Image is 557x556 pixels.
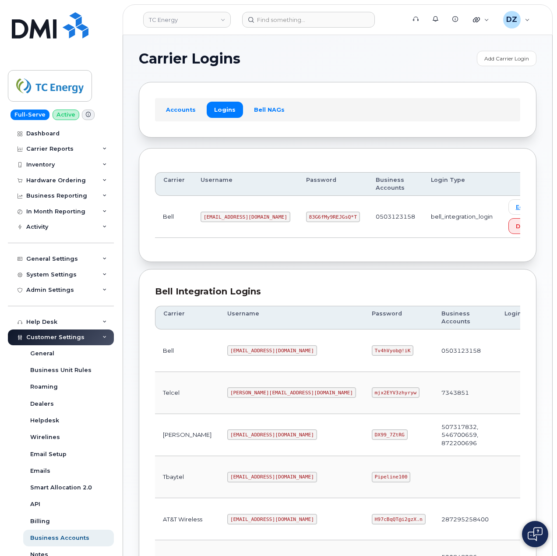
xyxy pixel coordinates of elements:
code: H97cBqQT@i2gzX.n [372,514,426,524]
code: DX99_7ZtRG [372,429,408,440]
button: Delete [508,218,543,234]
td: 0503123158 [434,329,497,372]
a: Edit [508,199,535,215]
td: 0503123158 [368,196,423,238]
td: 287295258400 [434,498,497,540]
code: [EMAIL_ADDRESS][DOMAIN_NAME] [227,429,317,440]
td: 7343851 [434,372,497,414]
img: Open chat [528,527,543,541]
span: Delete [516,222,536,230]
td: 507317832, 546700659, 872200696 [434,414,497,456]
code: 83G6fMy9REJGsQ*T [306,212,360,222]
code: Pipeline100 [372,472,411,482]
th: Login Type [497,306,555,330]
code: [EMAIL_ADDRESS][DOMAIN_NAME] [227,345,317,356]
span: Carrier Logins [139,52,240,65]
th: Password [364,306,434,330]
th: Business Accounts [434,306,497,330]
div: Bell Integration Logins [155,285,520,298]
code: [EMAIL_ADDRESS][DOMAIN_NAME] [227,472,317,482]
a: Bell NAGs [247,102,292,117]
code: [EMAIL_ADDRESS][DOMAIN_NAME] [201,212,290,222]
td: [PERSON_NAME] [155,414,219,456]
td: AT&T Wireless [155,498,219,540]
th: Password [298,172,368,196]
code: mjx2EYV3zhyryw [372,387,420,398]
code: [PERSON_NAME][EMAIL_ADDRESS][DOMAIN_NAME] [227,387,356,398]
a: Logins [207,102,243,117]
td: Tbaytel [155,456,219,498]
td: Telcel [155,372,219,414]
code: [EMAIL_ADDRESS][DOMAIN_NAME] [227,514,317,524]
code: Tv4hVyob@!iK [372,345,413,356]
th: Login Type [423,172,501,196]
th: Carrier [155,172,193,196]
a: Accounts [159,102,203,117]
td: Bell [155,196,193,238]
td: bell_integration_login [423,196,501,238]
th: Business Accounts [368,172,423,196]
th: Username [193,172,298,196]
th: Username [219,306,364,330]
td: Bell [155,329,219,372]
a: Add Carrier Login [477,51,536,66]
th: Carrier [155,306,219,330]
